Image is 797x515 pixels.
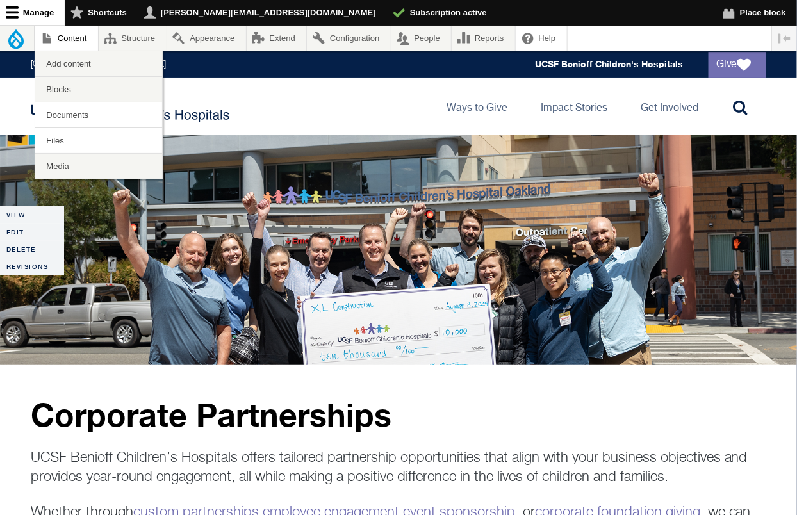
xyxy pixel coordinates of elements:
p: UCSF Benioff Children’s Hospitals offers tailored partnership opportunities that align with your ... [31,448,766,487]
a: Files [35,128,162,153]
a: Ways to Give [436,78,518,135]
a: Get Involved [630,78,709,135]
a: People [391,26,452,51]
a: Add content [35,51,162,76]
a: Configuration [307,26,390,51]
a: Media [35,154,162,179]
a: Help [516,26,567,51]
a: Blocks [35,77,162,102]
img: Logo for UCSF Benioff Children's Hospitals Foundation [31,81,233,132]
button: Vertical orientation [772,26,797,51]
a: Extend [247,26,307,51]
a: Appearance [167,26,246,51]
a: Give [709,52,766,78]
p: Corporate Partnerships [31,397,766,432]
a: Content [35,26,98,51]
a: Impact Stories [530,78,618,135]
a: Structure [99,26,167,51]
a: Documents [35,102,162,127]
a: UCSF Benioff Children's Hospitals [535,59,683,70]
a: [GEOGRAPHIC_DATA][US_STATE] [31,60,166,69]
a: Reports [452,26,515,51]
